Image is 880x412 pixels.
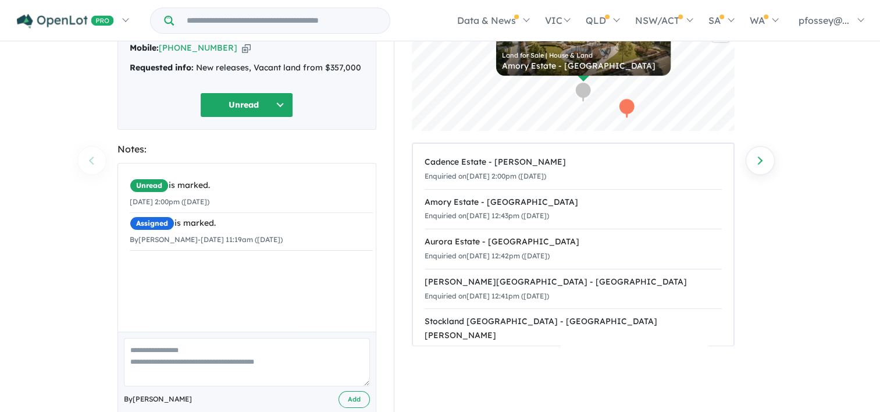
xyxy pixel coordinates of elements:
span: By [PERSON_NAME] [124,393,192,405]
small: Enquiried on [DATE] 12:43pm ([DATE]) [425,211,549,220]
img: Openlot PRO Logo White [17,14,114,29]
span: pfossey@... [799,15,849,26]
small: Enquiried on [DATE] 2:00pm ([DATE]) [425,172,546,180]
strong: Requested info: [130,62,194,73]
small: Enquiried on [DATE] 12:41pm ([DATE]) [425,292,549,300]
div: Notes: [117,141,376,157]
div: Map marker [574,81,592,103]
input: Try estate name, suburb, builder or developer [176,8,387,33]
small: Enquiried on [DATE] 12:42pm ([DATE]) [425,251,550,260]
button: Add [339,391,370,408]
small: [DATE] 2:00pm ([DATE]) [130,197,209,206]
button: Copy [242,42,251,54]
div: Aurora Estate - [GEOGRAPHIC_DATA] [425,235,722,249]
div: is marked. [130,179,373,193]
div: [PERSON_NAME][GEOGRAPHIC_DATA] - [GEOGRAPHIC_DATA] [425,275,722,289]
div: Map marker [618,98,635,119]
a: Aurora Estate - [GEOGRAPHIC_DATA]Enquiried on[DATE] 12:42pm ([DATE]) [425,229,722,269]
span: Unread [130,179,169,193]
small: By [PERSON_NAME] - [DATE] 11:19am ([DATE]) [130,235,283,244]
span: Assigned [130,216,174,230]
div: Amory Estate - [GEOGRAPHIC_DATA] [425,196,722,209]
a: [PERSON_NAME][GEOGRAPHIC_DATA] - [GEOGRAPHIC_DATA]Enquiried on[DATE] 12:41pm ([DATE]) [425,269,722,310]
div: Amory Estate - [GEOGRAPHIC_DATA] [502,62,665,70]
a: Cadence Estate - [PERSON_NAME]Enquiried on[DATE] 2:00pm ([DATE]) [425,150,722,190]
button: Unread [200,93,293,118]
div: Land for Sale | House & Land [502,52,665,59]
a: Stockland [GEOGRAPHIC_DATA] - [GEOGRAPHIC_DATA][PERSON_NAME]Enquiried on[DATE] 2:19pm ([DATE]) [425,308,722,363]
strong: Mobile: [130,42,159,53]
div: New releases, Vacant land from $357,000 [130,61,364,75]
div: Stockland [GEOGRAPHIC_DATA] - [GEOGRAPHIC_DATA][PERSON_NAME] [425,315,722,343]
a: [PHONE_NUMBER] [159,42,237,53]
a: Amory Estate - [GEOGRAPHIC_DATA]Enquiried on[DATE] 12:43pm ([DATE]) [425,189,722,230]
div: Cadence Estate - [PERSON_NAME] [425,155,722,169]
small: Enquiried on [DATE] 2:19pm ([DATE]) [425,345,546,354]
div: is marked. [130,216,373,230]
